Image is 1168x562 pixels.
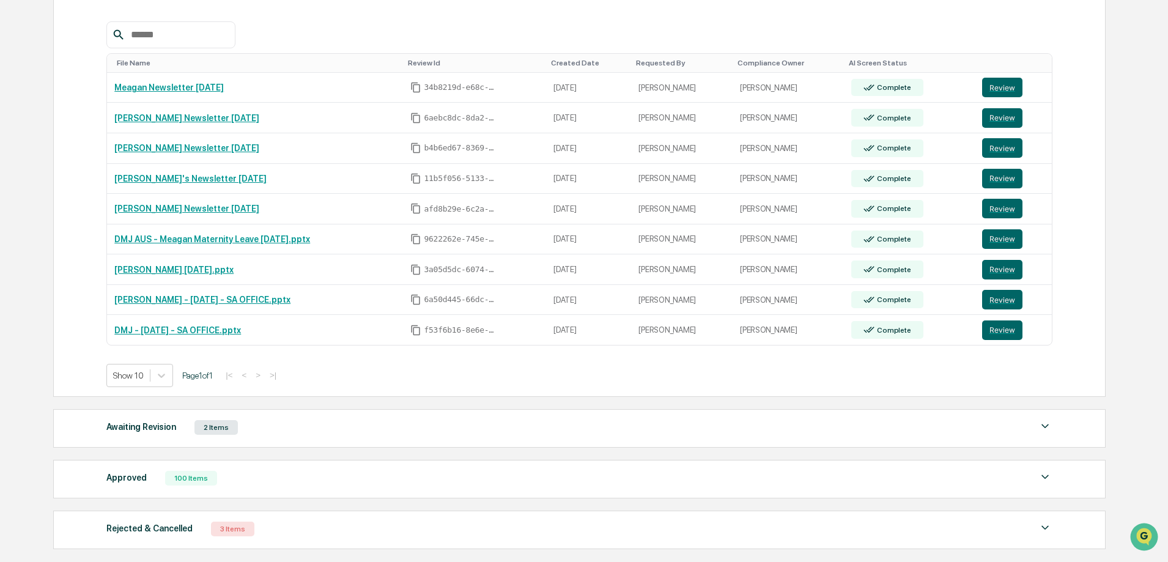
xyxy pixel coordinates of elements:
[424,265,497,275] span: 3a05d5dc-6074-421f-9773-869aec0943e6
[194,420,238,435] div: 2 Items
[982,199,1045,218] a: Review
[631,224,733,255] td: [PERSON_NAME]
[1038,470,1052,484] img: caret
[408,59,541,67] div: Toggle SortBy
[424,204,497,214] span: afd8b29e-6c2a-4da8-9e9b-9e341ce3dc3a
[106,520,193,536] div: Rejected & Cancelled
[546,224,631,255] td: [DATE]
[733,194,844,224] td: [PERSON_NAME]
[874,265,911,274] div: Complete
[982,138,1022,158] button: Review
[982,108,1045,128] a: Review
[982,169,1045,188] a: Review
[42,94,201,106] div: Start new chat
[631,73,733,103] td: [PERSON_NAME]
[546,164,631,194] td: [DATE]
[737,59,839,67] div: Toggle SortBy
[117,59,398,67] div: Toggle SortBy
[424,113,497,123] span: 6aebc8dc-8da2-45ab-b126-cf05745496b8
[982,260,1022,279] button: Review
[982,320,1022,340] button: Review
[114,234,310,244] a: DMJ AUS - Meagan Maternity Leave [DATE].pptx
[733,164,844,194] td: [PERSON_NAME]
[222,370,236,380] button: |<
[631,194,733,224] td: [PERSON_NAME]
[410,203,421,214] span: Copy Id
[410,234,421,245] span: Copy Id
[7,149,84,171] a: 🖐️Preclearance
[733,224,844,255] td: [PERSON_NAME]
[12,179,22,188] div: 🔎
[546,103,631,133] td: [DATE]
[733,103,844,133] td: [PERSON_NAME]
[424,83,497,92] span: 34b8219d-e68c-43d3-b5fa-e17ec5667c8a
[410,142,421,153] span: Copy Id
[982,78,1045,97] a: Review
[985,59,1048,67] div: Toggle SortBy
[182,371,213,380] span: Page 1 of 1
[24,177,77,190] span: Data Lookup
[631,285,733,316] td: [PERSON_NAME]
[874,295,911,304] div: Complete
[424,295,497,305] span: 6a50d445-66dc-4476-8cd0-102db0a89bf9
[546,133,631,164] td: [DATE]
[410,173,421,184] span: Copy Id
[410,113,421,124] span: Copy Id
[7,172,82,194] a: 🔎Data Lookup
[24,154,79,166] span: Preclearance
[733,285,844,316] td: [PERSON_NAME]
[982,290,1045,309] a: Review
[410,82,421,93] span: Copy Id
[208,97,223,112] button: Start new chat
[410,325,421,336] span: Copy Id
[631,164,733,194] td: [PERSON_NAME]
[874,83,911,92] div: Complete
[424,174,497,183] span: 11b5f056-5133-46a5-9f11-48d5e6f28ac4
[86,207,148,216] a: Powered byPylon
[114,143,259,153] a: [PERSON_NAME] Newsletter [DATE]
[410,264,421,275] span: Copy Id
[1038,520,1052,535] img: caret
[874,144,911,152] div: Complete
[114,265,234,275] a: [PERSON_NAME] [DATE].pptx
[114,83,224,92] a: Meagan Newsletter [DATE]
[874,174,911,183] div: Complete
[410,294,421,305] span: Copy Id
[252,370,264,380] button: >
[636,59,728,67] div: Toggle SortBy
[982,169,1022,188] button: Review
[1038,419,1052,434] img: caret
[982,290,1022,309] button: Review
[165,471,217,486] div: 100 Items
[733,315,844,345] td: [PERSON_NAME]
[733,133,844,164] td: [PERSON_NAME]
[874,235,911,243] div: Complete
[849,59,970,67] div: Toggle SortBy
[546,254,631,285] td: [DATE]
[238,370,250,380] button: <
[266,370,280,380] button: >|
[733,254,844,285] td: [PERSON_NAME]
[42,106,155,116] div: We're available if you need us!
[982,229,1045,249] a: Review
[114,113,259,123] a: [PERSON_NAME] Newsletter [DATE]
[546,315,631,345] td: [DATE]
[982,199,1022,218] button: Review
[12,94,34,116] img: 1746055101610-c473b297-6a78-478c-a979-82029cc54cd1
[546,285,631,316] td: [DATE]
[114,204,259,213] a: [PERSON_NAME] Newsletter [DATE]
[114,325,241,335] a: DMJ - [DATE] - SA OFFICE.pptx
[631,254,733,285] td: [PERSON_NAME]
[982,260,1045,279] a: Review
[631,103,733,133] td: [PERSON_NAME]
[551,59,626,67] div: Toggle SortBy
[89,155,98,165] div: 🗄️
[874,326,911,335] div: Complete
[106,419,176,435] div: Awaiting Revision
[101,154,152,166] span: Attestations
[106,470,147,486] div: Approved
[1129,522,1162,555] iframe: Open customer support
[982,108,1022,128] button: Review
[982,320,1045,340] a: Review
